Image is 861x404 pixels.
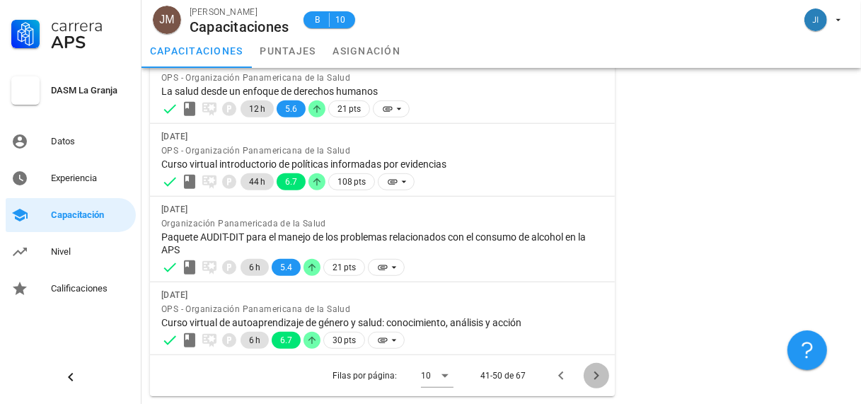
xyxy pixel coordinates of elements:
[421,369,431,382] div: 10
[6,272,136,306] a: Calificaciones
[285,173,297,190] span: 6.7
[548,363,574,388] button: Página anterior
[141,34,252,68] a: capacitaciones
[6,198,136,232] a: Capacitación
[161,158,603,171] div: Curso virtual introductorio de políticas informadas por evidencias
[335,13,347,27] span: 10
[280,332,292,349] span: 6.7
[51,34,130,51] div: APS
[6,161,136,195] a: Experiencia
[161,316,603,329] div: Curso virtual de autoaprendizaje de género y salud: conocimiento, análisis y acción
[249,100,265,117] span: 12 h
[337,175,366,189] span: 108 pts
[51,136,130,147] div: Datos
[584,363,609,388] button: Página siguiente
[325,34,410,68] a: asignación
[161,219,326,229] span: Organización Panamericada de la Salud
[249,259,260,276] span: 6 h
[421,364,453,387] div: 10Filas por página:
[249,332,260,349] span: 6 h
[190,19,289,35] div: Capacitaciones
[6,235,136,269] a: Nivel
[337,102,361,116] span: 21 pts
[6,125,136,158] a: Datos
[333,260,356,275] span: 21 pts
[51,173,130,184] div: Experiencia
[159,6,174,34] span: JM
[280,259,292,276] span: 5.4
[51,209,130,221] div: Capacitación
[51,246,130,258] div: Nivel
[161,129,603,144] div: [DATE]
[161,85,603,98] div: La salud desde un enfoque de derechos humanos
[480,369,526,382] div: 41-50 de 67
[249,173,265,190] span: 44 h
[312,13,323,27] span: B
[333,333,356,347] span: 30 pts
[252,34,325,68] a: puntajes
[161,146,350,156] span: OPS - Organización Panamericana de la Salud
[153,6,181,34] div: avatar
[51,283,130,294] div: Calificaciones
[161,231,603,256] div: Paquete AUDIT-DIT para el manejo de los problemas relacionados con el consumo de alcohol en la APS
[285,100,297,117] span: 5.6
[161,304,350,314] span: OPS - Organización Panamericana de la Salud
[161,73,350,83] span: OPS - Organización Panamericana de la Salud
[190,5,289,19] div: [PERSON_NAME]
[51,85,130,96] div: DASM La Granja
[161,202,603,217] div: [DATE]
[333,355,453,396] div: Filas por página:
[51,17,130,34] div: Carrera
[804,8,827,31] div: avatar
[161,288,603,302] div: [DATE]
